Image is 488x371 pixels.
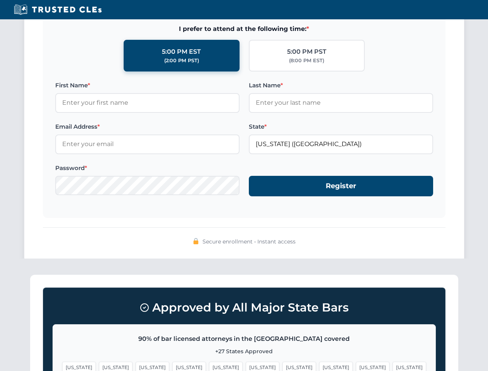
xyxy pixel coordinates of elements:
[55,81,240,90] label: First Name
[249,134,433,154] input: Florida (FL)
[55,163,240,173] label: Password
[249,93,433,112] input: Enter your last name
[12,4,104,15] img: Trusted CLEs
[249,176,433,196] button: Register
[62,347,426,356] p: +27 States Approved
[53,297,436,318] h3: Approved by All Major State Bars
[202,237,296,246] span: Secure enrollment • Instant access
[55,122,240,131] label: Email Address
[55,93,240,112] input: Enter your first name
[193,238,199,244] img: 🔒
[162,47,201,57] div: 5:00 PM EST
[249,122,433,131] label: State
[289,57,324,65] div: (8:00 PM EST)
[55,134,240,154] input: Enter your email
[249,81,433,90] label: Last Name
[55,24,433,34] span: I prefer to attend at the following time:
[164,57,199,65] div: (2:00 PM PST)
[287,47,326,57] div: 5:00 PM PST
[62,334,426,344] p: 90% of bar licensed attorneys in the [GEOGRAPHIC_DATA] covered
